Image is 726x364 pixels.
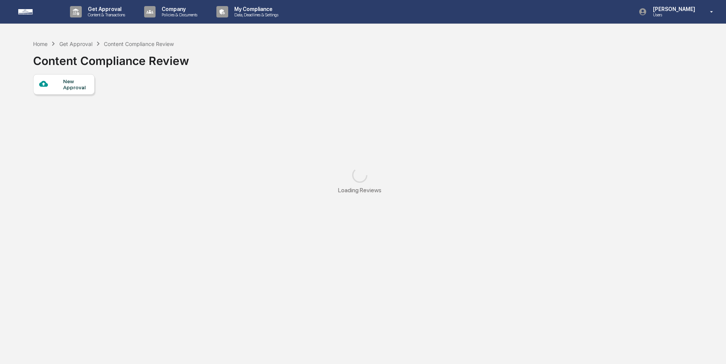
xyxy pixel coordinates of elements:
p: Data, Deadlines & Settings [228,12,282,17]
div: Loading Reviews [338,187,381,194]
p: Users [647,12,699,17]
div: Content Compliance Review [33,48,189,68]
div: Content Compliance Review [104,41,174,47]
p: Company [156,6,201,12]
div: New Approval [63,78,89,90]
p: Policies & Documents [156,12,201,17]
p: Content & Transactions [82,12,129,17]
img: logo [18,9,55,14]
p: Get Approval [82,6,129,12]
p: My Compliance [228,6,282,12]
p: [PERSON_NAME] [647,6,699,12]
div: Home [33,41,48,47]
div: Get Approval [59,41,92,47]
